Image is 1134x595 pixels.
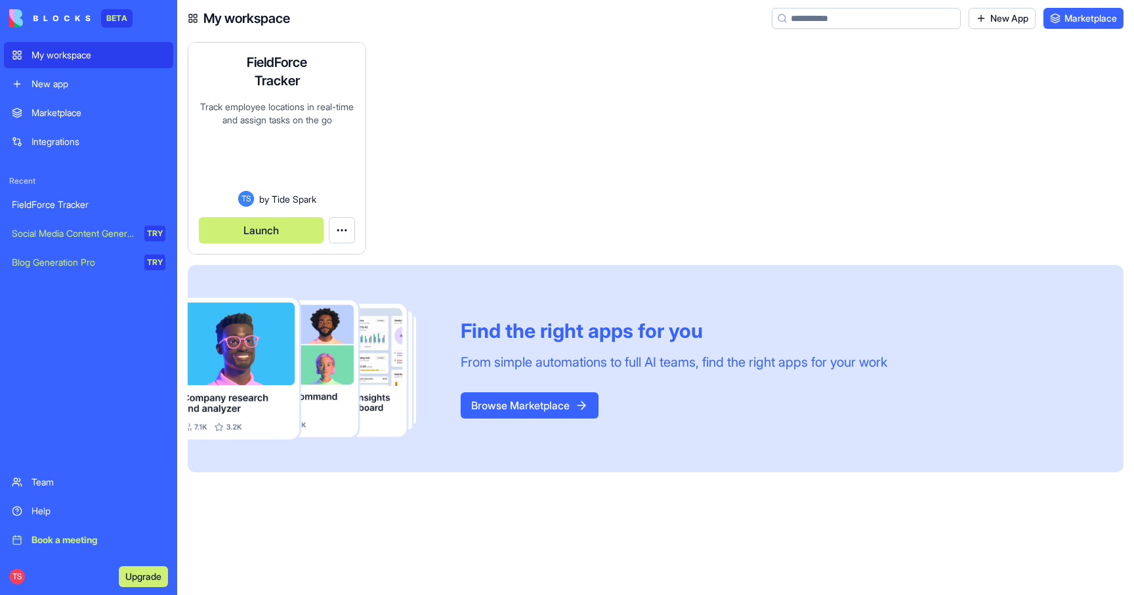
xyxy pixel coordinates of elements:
a: BETA [9,9,133,28]
a: New app [4,71,173,97]
span: TS [238,191,254,207]
div: My workspace [31,49,165,62]
div: Blog Generation Pro [12,256,135,269]
img: logo [9,9,91,28]
a: Integrations [4,129,173,155]
div: Find the right apps for you [461,319,887,342]
a: Marketplace [1043,8,1123,29]
button: Browse Marketplace [461,392,598,419]
a: Upgrade [119,569,168,583]
a: My workspace [4,42,173,68]
a: Marketplace [4,100,173,126]
span: Recent [4,176,173,186]
a: Team [4,469,173,495]
a: New App [969,8,1036,29]
a: Blog Generation ProTRY [4,249,173,276]
div: Marketplace [31,106,165,119]
h4: My workspace [203,9,290,28]
button: Upgrade [119,566,168,587]
div: Book a meeting [31,533,165,546]
a: Book a meeting [4,527,173,553]
div: FieldForce Tracker [12,198,165,211]
a: FieldForce TrackerTrack employee locations in real-time and assign tasks on the goTSbyTide SparkL... [188,42,366,255]
span: by [259,192,269,206]
span: Tide Spark [272,192,316,206]
a: FieldForce Tracker [4,192,173,218]
span: TS [9,569,25,585]
a: Help [4,498,173,524]
div: Help [31,504,165,518]
h4: FieldForce Tracker [224,53,329,90]
div: From simple automations to full AI teams, find the right apps for your work [461,353,887,371]
div: Team [31,476,165,489]
div: Social Media Content Generator [12,227,135,240]
div: Track employee locations in real-time and assign tasks on the go [199,100,355,191]
div: TRY [144,255,165,270]
div: Integrations [31,135,165,148]
a: Browse Marketplace [461,399,598,412]
div: New app [31,77,165,91]
div: TRY [144,226,165,241]
a: Social Media Content GeneratorTRY [4,220,173,247]
button: Launch [199,217,324,243]
div: BETA [101,9,133,28]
